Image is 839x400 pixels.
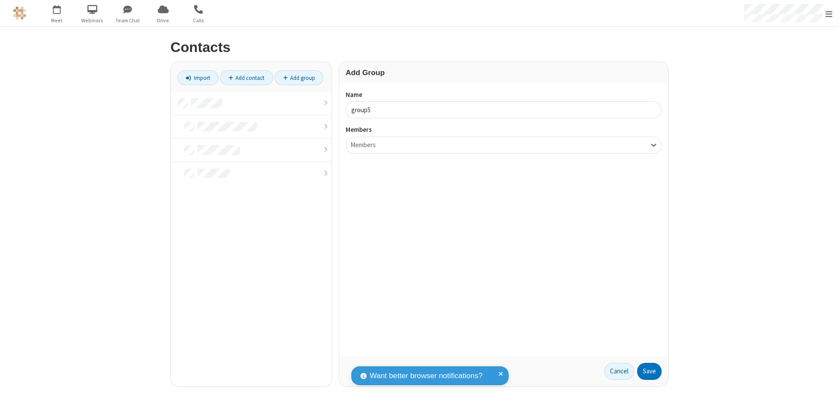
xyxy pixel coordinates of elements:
[13,7,26,20] img: QA Selenium DO NOT DELETE OR CHANGE
[220,70,273,85] a: Add contact
[604,363,634,380] a: Cancel
[350,140,381,150] div: Members
[637,363,662,380] button: Save
[346,69,662,77] h3: Add Group
[346,101,662,118] input: Name
[76,17,109,24] span: Webinars
[111,17,144,24] span: Team Chat
[346,125,662,135] label: Members
[147,17,180,24] span: Drive
[274,70,323,85] a: Add group
[370,370,482,382] span: Want better browser notifications?
[182,17,215,24] span: Calls
[170,40,669,55] h2: Contacts
[41,17,73,24] span: Meet
[177,70,218,85] a: Import
[346,90,662,100] label: Name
